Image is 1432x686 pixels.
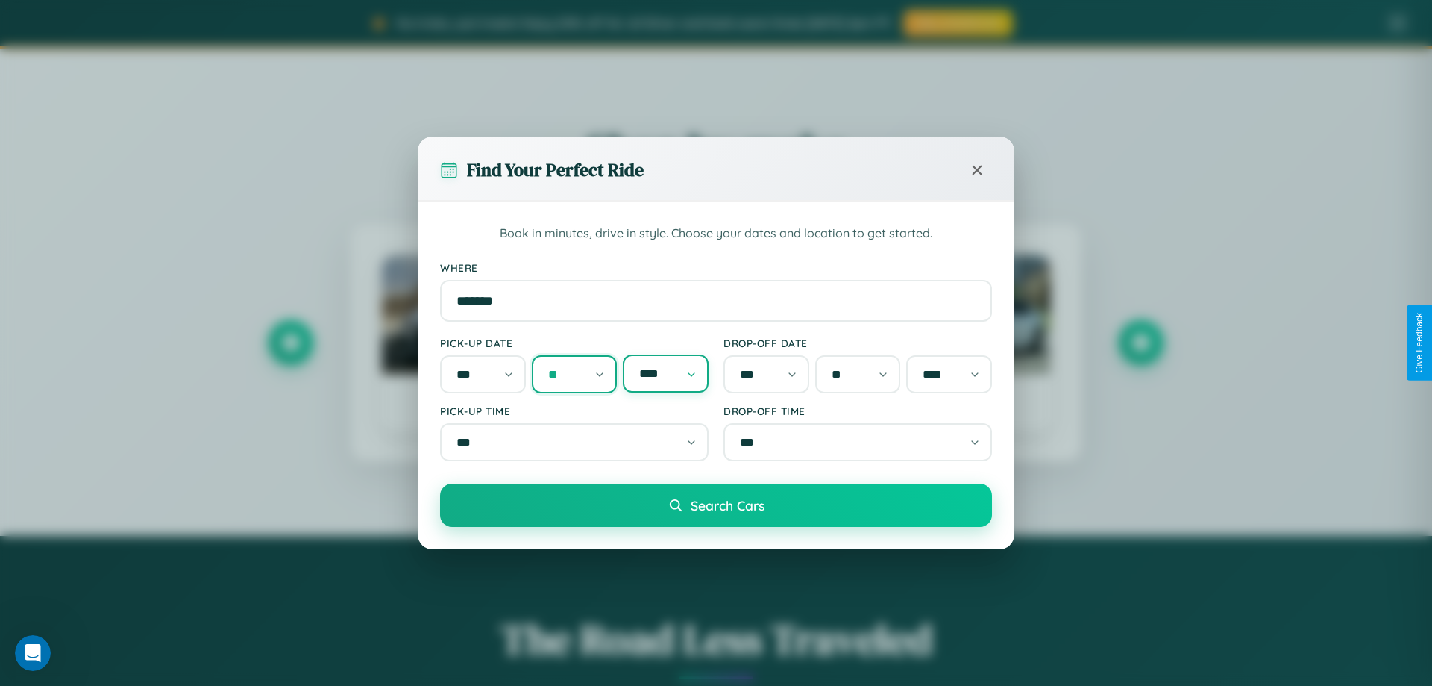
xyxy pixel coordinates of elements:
label: Pick-up Date [440,337,709,349]
label: Drop-off Time [723,405,992,417]
label: Where [440,261,992,274]
label: Pick-up Time [440,405,709,417]
p: Book in minutes, drive in style. Choose your dates and location to get started. [440,224,992,243]
button: Search Cars [440,484,992,527]
span: Search Cars [691,497,764,514]
h3: Find Your Perfect Ride [467,158,644,182]
label: Drop-off Date [723,337,992,349]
